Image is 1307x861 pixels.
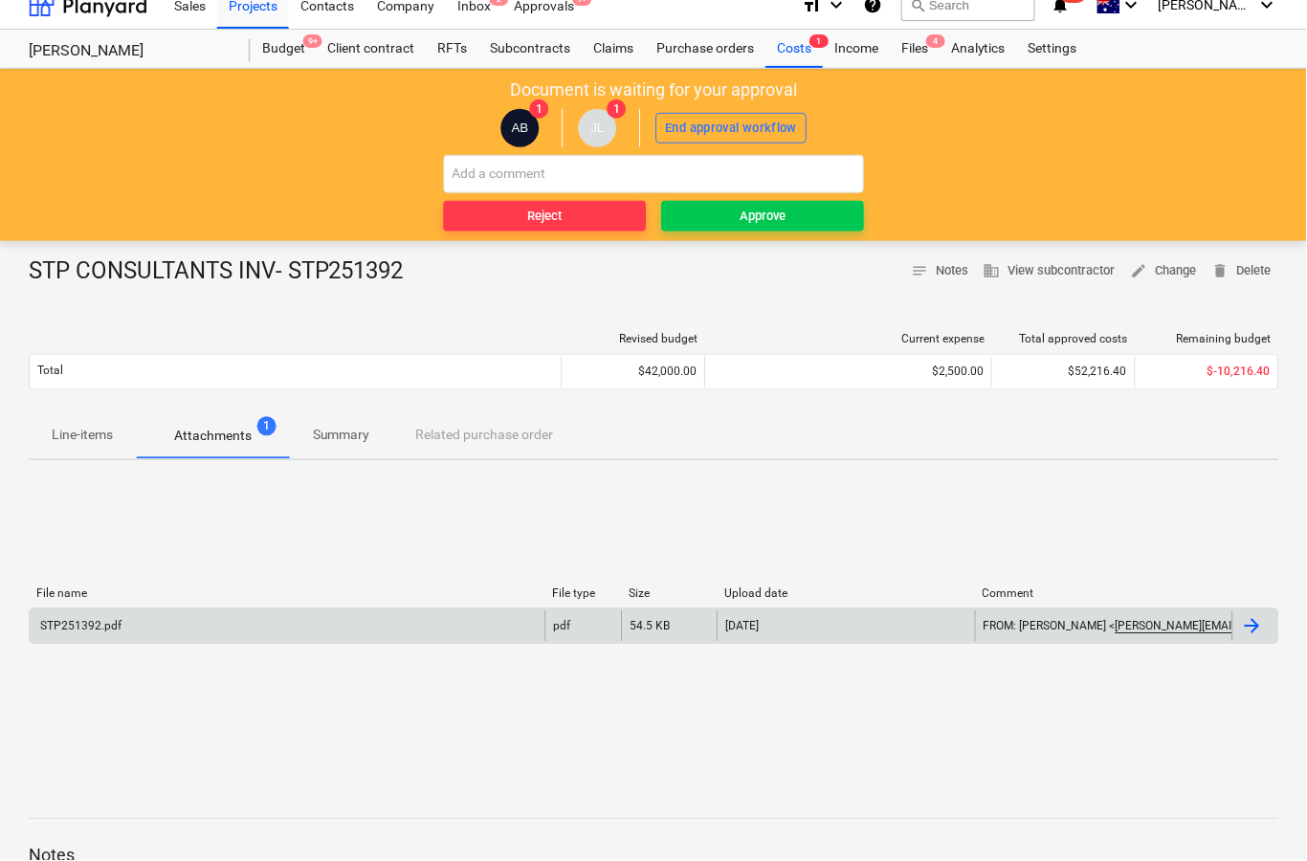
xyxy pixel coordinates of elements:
div: Total approved costs [1001,333,1129,346]
div: File name [36,587,538,601]
iframe: Chat Widget [1211,769,1307,861]
span: Change [1132,260,1198,282]
div: $52,216.40 [992,357,1136,387]
span: Notes [912,260,969,282]
button: Reject [444,201,647,232]
div: End approval workflow [666,118,798,140]
span: delete [1213,262,1230,279]
div: STP CONSULTANTS INV- STP251392 [29,256,419,287]
div: STP251392.pdf [37,620,122,633]
a: Files4 [891,30,941,68]
div: Alberto Berdera [501,109,540,147]
a: Client contract [317,30,427,68]
div: $2,500.00 [714,365,985,379]
p: Line-items [52,426,113,446]
div: Budget [251,30,317,68]
div: Costs [766,30,824,68]
div: Files [891,30,941,68]
span: Delete [1213,260,1273,282]
a: Purchase orders [646,30,766,68]
span: AB [512,121,529,135]
p: Document is waiting for your approval [511,78,798,101]
a: Analytics [941,30,1018,68]
div: Remaining budget [1144,333,1273,346]
a: Subcontracts [479,30,583,68]
div: Revised budget [570,333,698,346]
div: Comment [984,587,1227,601]
button: View subcontractor [977,256,1124,286]
span: business [985,262,1002,279]
span: 1 [810,34,830,48]
p: Attachments [174,427,252,447]
div: [PERSON_NAME] [29,41,228,61]
span: JL [591,121,605,135]
button: Delete [1206,256,1280,286]
a: Settings [1018,30,1090,68]
div: Reject [528,206,563,228]
div: Size [630,587,710,601]
div: File type [553,587,614,601]
div: pdf [554,620,571,633]
span: $-10,216.40 [1208,365,1272,379]
a: Claims [583,30,646,68]
div: Current expense [714,333,986,346]
input: Add a comment [444,155,865,193]
div: [DATE] [726,620,760,633]
p: Summary [313,426,370,446]
div: Joseph Licastro [579,109,617,147]
a: Budget9+ [251,30,317,68]
span: 9+ [303,34,322,48]
button: Notes [904,256,977,286]
a: RFTs [427,30,479,68]
p: Total [37,364,63,380]
div: 54.5 KB [631,620,671,633]
button: End approval workflow [656,113,808,143]
span: 1 [608,99,627,119]
button: Approve [662,201,865,232]
span: notes [912,262,929,279]
span: 1 [257,417,277,436]
span: View subcontractor [985,260,1117,282]
span: edit [1132,262,1149,279]
a: Income [824,30,891,68]
a: Costs1 [766,30,824,68]
span: 4 [927,34,946,48]
div: Upload date [725,587,968,601]
span: 1 [530,99,549,119]
div: $42,000.00 [562,357,705,387]
button: Change [1124,256,1206,286]
div: Approve [741,206,786,228]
